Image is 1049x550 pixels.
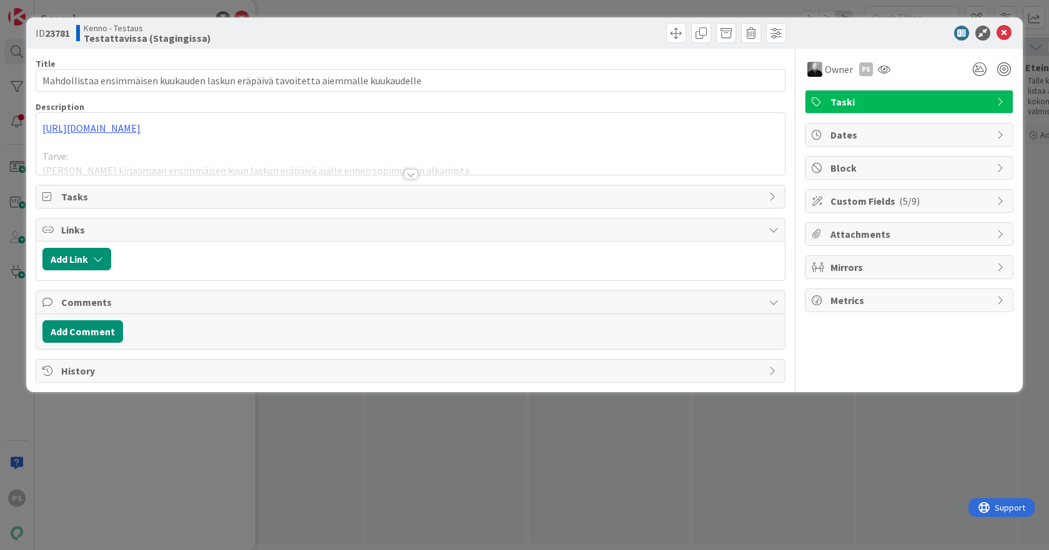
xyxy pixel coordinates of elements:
button: Add Comment [42,320,123,343]
span: ID [36,26,70,41]
span: Custom Fields [830,194,990,209]
span: Tasks [61,189,762,204]
span: Comments [61,295,762,310]
span: Attachments [830,227,990,242]
button: Add Link [42,248,111,270]
span: Mirrors [830,260,990,275]
span: Support [26,2,57,17]
span: Links [61,222,762,237]
b: Testattavissa (Stagingissa) [84,33,211,43]
label: Title [36,58,56,69]
span: Kenno - Testaus [84,23,211,33]
span: Metrics [830,293,990,308]
span: History [61,363,762,378]
a: [URL][DOMAIN_NAME] [42,122,140,134]
div: PS [859,62,873,76]
span: Taski [830,94,990,109]
img: MV [807,62,822,77]
span: Block [830,160,990,175]
span: Dates [830,127,990,142]
b: 23781 [45,27,70,39]
span: Owner [825,62,853,77]
span: Description [36,101,84,112]
span: ( 5/9 ) [899,195,920,207]
input: type card name here... [36,69,786,92]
